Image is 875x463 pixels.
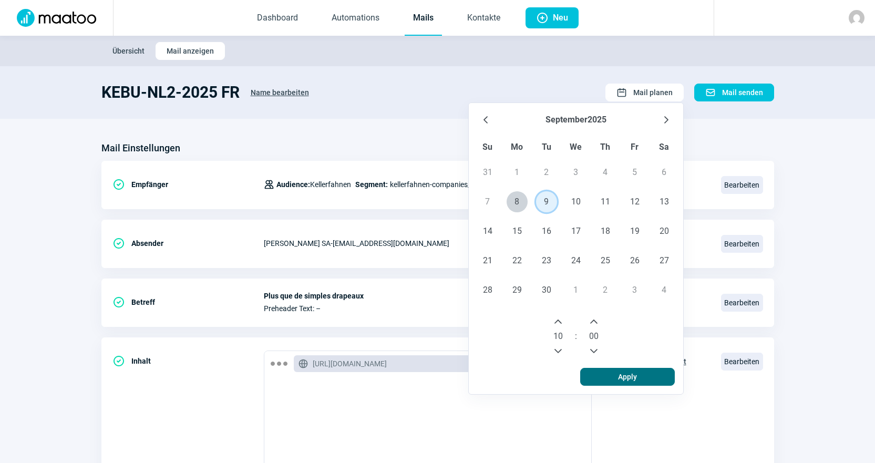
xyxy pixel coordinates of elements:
span: 10 [553,330,563,343]
span: We [570,142,582,152]
td: 3 [561,158,591,187]
a: Kontakte [459,1,509,36]
span: 25 [595,250,616,271]
h3: Mail Einstellungen [101,140,180,157]
td: 5 [620,158,650,187]
span: 26 [624,250,645,271]
span: Apply [618,368,637,385]
div: Betreff [112,292,264,313]
span: Preheader Text: – [264,304,708,313]
td: 2 [591,275,620,305]
span: Mail senden [722,84,763,101]
span: 9 [536,191,557,212]
td: 1 [502,158,532,187]
span: Th [600,142,610,152]
span: 00 [589,330,599,343]
td: 1 [561,275,591,305]
div: Empfänger [112,174,264,195]
span: [URL][DOMAIN_NAME] [313,358,387,369]
img: avatar [849,10,864,26]
span: Mail planen [633,84,673,101]
a: Dashboard [249,1,306,36]
span: 19 [624,221,645,242]
td: 12 [620,187,650,217]
img: Logo [11,9,102,27]
a: Automations [323,1,388,36]
span: 12 [624,191,645,212]
td: 27 [650,246,679,275]
span: Mo [511,142,523,152]
span: Bearbeiten [721,294,763,312]
span: Tu [542,142,551,152]
td: 21 [473,246,502,275]
span: 16 [536,221,557,242]
a: Mails [405,1,442,36]
td: 7 [473,187,502,217]
span: Su [482,142,492,152]
td: 4 [650,275,679,305]
td: 23 [532,246,561,275]
div: Choose Date [469,103,683,368]
button: Neu [526,7,579,28]
div: Inhalt [112,351,264,372]
span: 23 [536,250,557,271]
button: Previous Hour [550,343,567,359]
button: Previous Month [477,111,494,128]
td: 6 [650,158,679,187]
span: Sa [659,142,669,152]
span: Fr [631,142,639,152]
span: 27 [654,250,675,271]
h1: KEBU-NL2-2025 FR [101,83,240,102]
td: 31 [473,158,502,187]
span: Segment: [355,178,388,191]
span: 20 [654,221,675,242]
td: 14 [473,217,502,246]
td: 11 [591,187,620,217]
td: 25 [591,246,620,275]
span: 29 [507,280,528,301]
span: Plus que de simples drapeaux [264,292,708,300]
span: 18 [595,221,616,242]
td: 24 [561,246,591,275]
td: 16 [532,217,561,246]
button: Mail anzeigen [156,42,225,60]
button: Next Hour [550,313,567,330]
span: 21 [477,250,498,271]
td: 22 [502,246,532,275]
td: 10 [561,187,591,217]
button: Previous Minute [585,343,602,359]
span: 17 [565,221,586,242]
span: Bearbeiten [721,235,763,253]
span: Übersicht [112,43,145,59]
td: 26 [620,246,650,275]
td: 4 [591,158,620,187]
span: 10 [565,191,586,212]
td: 28 [473,275,502,305]
td: 19 [620,217,650,246]
span: 8 [507,191,528,212]
button: Name bearbeiten [240,83,320,102]
td: 18 [591,217,620,246]
span: 30 [536,280,557,301]
button: Apply [580,368,675,386]
button: Next Minute [585,313,602,330]
td: 17 [561,217,591,246]
span: Mail anzeigen [167,43,214,59]
span: Audience: [276,180,310,189]
div: [PERSON_NAME] SA - [EMAIL_ADDRESS][DOMAIN_NAME] [264,233,708,254]
span: 11 [595,191,616,212]
button: Mail senden [694,84,774,101]
span: : [575,330,577,343]
td: 9 [532,187,561,217]
span: Bearbeiten [721,353,763,371]
span: 15 [507,221,528,242]
button: Übersicht [101,42,156,60]
td: 8 [502,187,532,217]
span: 22 [507,250,528,271]
span: 28 [477,280,498,301]
td: 2 [532,158,561,187]
td: 30 [532,275,561,305]
td: 3 [620,275,650,305]
td: 20 [650,217,679,246]
button: Choose Year [588,111,606,128]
